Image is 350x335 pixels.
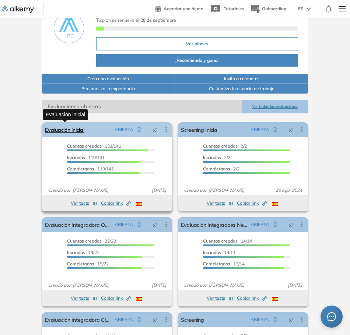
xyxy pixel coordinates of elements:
span: pushpin [153,222,158,228]
button: pushpin [283,314,299,325]
span: Cuentas creadas [203,143,238,149]
span: Cuentas creadas [67,238,102,244]
span: check-circle [137,222,141,227]
span: 119/141 [67,155,105,160]
span: ABIERTA [251,316,269,323]
span: 2/2 [203,143,247,149]
span: check-circle [137,317,141,322]
span: [DATE] [149,282,169,289]
span: Agendar una demo [164,6,203,11]
span: 19/22 [67,261,109,267]
span: Copiar link [101,200,131,207]
button: pushpin [283,124,299,135]
a: Evaluación Integradora Operaciones [45,217,112,232]
span: 26 ago. 2024 [273,187,305,194]
a: Evaluación inicial [45,122,84,137]
span: 119/141 [67,166,114,172]
button: Copiar link [237,199,267,208]
span: 131/141 [67,143,121,149]
button: Crea una evaluación [42,74,175,84]
span: ABIERTA [115,126,133,133]
span: Iniciadas [203,250,221,255]
button: Copiar link [101,199,131,208]
span: ES [298,6,304,12]
span: Creado por: [PERSON_NAME] [45,187,111,194]
button: pushpin [147,219,163,230]
span: 14/14 [203,238,252,244]
span: ABIERTA [251,221,269,228]
span: 22/22 [67,238,116,244]
button: Ver tests [207,199,233,208]
span: Cuentas creadas [203,238,238,244]
span: Tu plan se renueva el [96,17,176,23]
span: 19/22 [67,250,99,255]
a: Evaluación Integradora Cloud [45,312,112,327]
button: pushpin [147,124,163,135]
button: Ver todas las evaluaciones [242,100,308,113]
img: ESP [272,297,278,301]
span: message [327,312,336,321]
span: Cuentas creadas [67,143,102,149]
span: Onboarding [262,6,286,11]
span: pushpin [288,317,294,322]
span: Completados [67,261,94,267]
a: Evaluación Integradora Networking [181,217,248,232]
button: Ver tests [71,294,97,303]
button: pushpin [283,219,299,230]
span: ABIERTA [251,126,269,133]
button: Personaliza la experiencia [42,84,175,94]
span: Completados [203,166,230,172]
span: pushpin [153,317,158,322]
button: ¡Recomienda y gana! [96,54,298,67]
b: 28 de septiembre [139,17,176,23]
a: Screening Inicial [181,122,218,137]
img: Logo [1,6,34,13]
span: [DATE] [285,282,305,289]
a: Screening [181,312,204,327]
button: Onboarding [250,1,286,17]
span: check-circle [273,317,277,322]
span: Iniciadas [67,155,85,160]
span: Tutoriales [224,6,244,11]
span: 13/14 [203,250,235,255]
span: Iniciadas [203,155,221,160]
button: Invita a colaborar [175,74,308,84]
span: [DATE] [149,187,169,194]
img: ESP [272,202,278,206]
span: Iniciadas [67,250,85,255]
span: 2/2 [203,166,239,172]
span: Copiar link [101,295,131,301]
span: pushpin [288,127,294,133]
a: Agendar una demo [155,4,203,13]
span: ABIERTA [115,316,133,323]
span: pushpin [153,127,158,133]
span: Copiar link [237,295,267,301]
button: pushpin [147,314,163,325]
span: Creado por: [PERSON_NAME] [181,282,247,289]
span: Evaluaciones abiertas [42,100,242,113]
span: check-circle [137,127,141,132]
span: 2/2 [203,155,230,160]
button: Customiza tu espacio de trabajo [175,84,308,94]
img: Menu [336,1,349,16]
button: Ver tests [207,294,233,303]
button: Ver tests [71,199,97,208]
button: Copiar link [237,294,267,303]
button: Ver planes [96,37,298,50]
span: check-circle [273,222,277,227]
span: Completados [67,166,94,172]
span: Completados [203,261,230,267]
span: check-circle [273,127,277,132]
span: Copiar link [237,200,267,207]
button: Copiar link [101,294,131,303]
img: ESP [136,202,142,206]
span: 13/14 [203,261,245,267]
span: Creado por: [PERSON_NAME] [45,282,111,289]
span: pushpin [288,222,294,228]
div: Evaluación inicial [43,109,88,120]
img: arrow [307,7,311,10]
img: ESP [136,297,142,301]
span: ABIERTA [115,221,133,228]
span: Creado por: [PERSON_NAME] [181,187,247,194]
